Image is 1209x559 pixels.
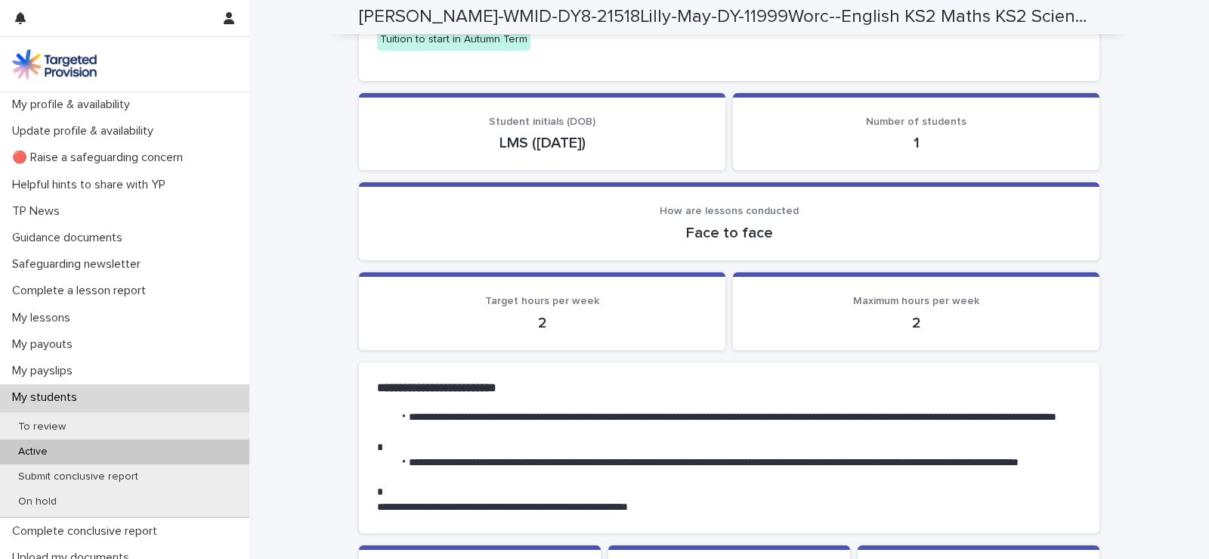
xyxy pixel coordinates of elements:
[6,257,153,272] p: Safeguarding newsletter
[377,314,707,332] p: 2
[359,6,1093,28] h2: Anna-MarieC-WMID-DY8-21518Lilly-May-DY-11999Worc--English KS2 Maths KS2 Science KS2 Mentoring-16247
[489,116,595,127] span: Student initials (DOB)
[6,231,135,245] p: Guidance documents
[6,364,85,378] p: My payslips
[6,204,72,219] p: TP News
[377,29,530,51] div: Tuition to start in Autumn Term
[6,284,158,298] p: Complete a lesson report
[12,49,97,79] img: M5nRWzHhSzIhMunXDL62
[660,206,799,216] span: How are lessons conducted
[6,470,150,483] p: Submit conclusive report
[6,337,85,352] p: My payouts
[866,116,966,127] span: Number of students
[751,134,1081,152] p: 1
[751,314,1081,332] p: 2
[6,446,60,458] p: Active
[6,421,78,433] p: To review
[6,495,69,508] p: On hold
[6,178,178,192] p: Helpful hints to share with YP
[6,390,89,405] p: My students
[6,524,169,539] p: Complete conclusive report
[853,296,979,306] span: Maximum hours per week
[6,98,142,112] p: My profile & availability
[6,311,82,325] p: My lessons
[377,224,1081,242] p: Face to face
[6,151,195,165] p: 🔴 Raise a safeguarding concern
[377,134,707,152] p: LMS ([DATE])
[485,296,599,306] span: Target hours per week
[6,124,165,138] p: Update profile & availability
